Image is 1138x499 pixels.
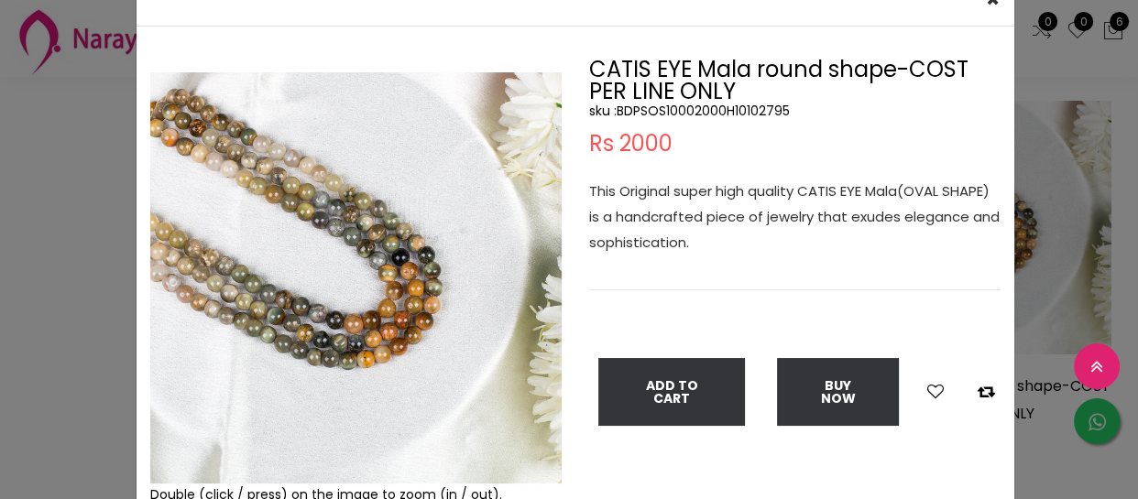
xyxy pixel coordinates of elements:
button: Add To Cart [598,358,745,426]
button: Add to wishlist [922,380,949,404]
h5: sku : BDPSOS10002000H10102795 [589,103,1001,119]
img: Example [150,72,562,483]
span: Rs 2000 [589,133,673,155]
button: Buy Now [777,358,899,426]
button: Add to compare [972,380,1001,404]
h2: CATIS EYE Mala round shape-COST PER LINE ONLY [589,59,1001,103]
p: This Original super high quality CATIS EYE Mala(OVAL SHAPE) is a handcrafted piece of jewelry tha... [589,179,1001,255]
